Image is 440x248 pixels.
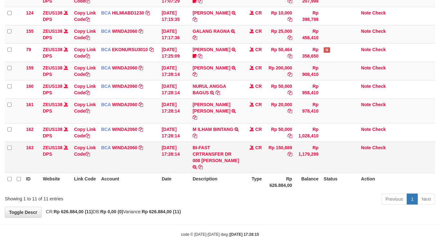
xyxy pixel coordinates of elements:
a: Copy Link Code [74,102,96,114]
td: DPS [40,98,72,123]
a: Note [361,65,371,70]
a: GALANG RAGNA [193,29,230,34]
a: WINDA2060 [112,29,138,34]
span: BCA [101,65,111,70]
span: 124 [26,10,33,15]
td: DPS [40,25,72,43]
span: CR [255,145,262,150]
a: ZEUS138 [43,127,62,132]
th: Rp 626.884,00 [264,173,295,191]
th: Date [159,173,190,191]
th: Status [321,173,359,191]
td: [DATE] 17:28:14 [159,98,190,123]
td: [DATE] 17:28:14 [159,62,190,80]
a: Note [361,145,371,150]
strong: Rp 0,00 (0) [100,209,123,214]
a: Copy WINDA2060 to clipboard [139,65,143,70]
a: ZEUS138 [43,102,62,107]
a: Copy Link Code [74,65,96,77]
span: CR [255,65,262,70]
a: Copy ARIF SANE ALAM to clipboard [193,115,197,120]
a: Check [372,47,386,52]
a: ZEUS138 [43,10,62,15]
a: Copy EKONURSU3010 to clipboard [149,47,154,52]
td: Rp 1,179,299 [295,142,321,173]
td: Rp 1,028,410 [295,123,321,142]
td: Rp 358,650 [295,43,321,62]
a: Copy Link Code [74,29,96,40]
a: Copy Link Code [74,127,96,138]
td: BI-FAST CRTRANSFER DR 008 [PERSON_NAME] [190,142,242,173]
td: [DATE] 17:25:09 [159,43,190,62]
a: Check [372,84,386,89]
a: Check [372,10,386,15]
a: Copy HAMDAN SETIAWAN to clipboard [193,72,197,77]
a: Copy Rp 50,000 to clipboard [288,133,292,138]
a: Copy WINDA2060 to clipboard [139,84,143,89]
a: Copy GALANG RAGNA to clipboard [193,35,197,40]
td: [DATE] 17:15:35 [159,7,190,25]
td: Rp 458,410 [295,25,321,43]
a: ZEUS138 [43,145,62,150]
a: ZEUS138 [43,47,62,52]
th: Link Code [72,173,99,191]
span: BCA [101,84,111,89]
td: [DATE] 17:28:14 [159,123,190,142]
td: Rp 978,410 [295,98,321,123]
div: Showing 1 to 11 of 11 entries [5,193,178,202]
a: [PERSON_NAME] [193,65,230,70]
td: Rp 20,000 [264,98,295,123]
a: Copy Link Code [74,47,96,59]
small: code © [DATE]-[DATE] dwg | [181,232,259,237]
strong: [DATE] 17:28:15 [230,232,259,237]
span: CR: DB: Variance: [43,209,181,214]
td: Rp 908,410 [295,62,321,80]
a: Copy NURUL ANGGA BAGUS to clipboard [215,90,220,95]
a: ZEUS138 [43,65,62,70]
a: [PERSON_NAME] [PERSON_NAME] [193,102,230,114]
td: DPS [40,142,72,173]
a: WINDA2060 [112,65,138,70]
a: NURUL ANGGA BAGUS [193,84,226,95]
a: EKONURSU3010 [112,47,148,52]
th: Description [190,173,242,191]
a: Check [372,145,386,150]
td: [DATE] 17:28:14 [159,142,190,173]
span: BCA [101,102,111,107]
a: [PERSON_NAME] [193,10,230,15]
td: Rp 200,000 [264,62,295,80]
a: WINDA2060 [112,102,138,107]
td: DPS [40,80,72,98]
a: Copy Rp 20,000 to clipboard [288,108,292,114]
span: 161 [26,102,33,107]
a: Previous [381,194,407,205]
th: Account [99,173,159,191]
span: 163 [26,145,33,150]
a: WINDA2060 [112,127,138,132]
a: Copy WINDA2060 to clipboard [139,102,143,107]
span: 159 [26,65,33,70]
a: Note [361,102,371,107]
a: Copy Rp 200,000 to clipboard [288,72,292,77]
a: Toggle Descr [5,207,42,218]
span: BCA [101,47,111,52]
a: WINDA2060 [112,145,138,150]
a: Check [372,29,386,34]
td: Rp 398,798 [295,7,321,25]
a: Note [361,84,371,89]
th: Action [359,173,435,191]
td: DPS [40,62,72,80]
td: [DATE] 17:17:36 [159,25,190,43]
a: Note [361,127,371,132]
a: Copy Rp 50,464 to clipboard [288,53,292,59]
a: Copy Rp 50,000 to clipboard [288,90,292,95]
td: DPS [40,7,72,25]
a: Copy Link Code [74,84,96,95]
span: 79 [26,47,31,52]
span: BCA [101,145,111,150]
span: CR [255,29,262,34]
span: CR [255,10,262,15]
span: BCA [101,29,111,34]
span: CR [255,84,262,89]
a: Copy Rp 10,000 to clipboard [288,17,292,22]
